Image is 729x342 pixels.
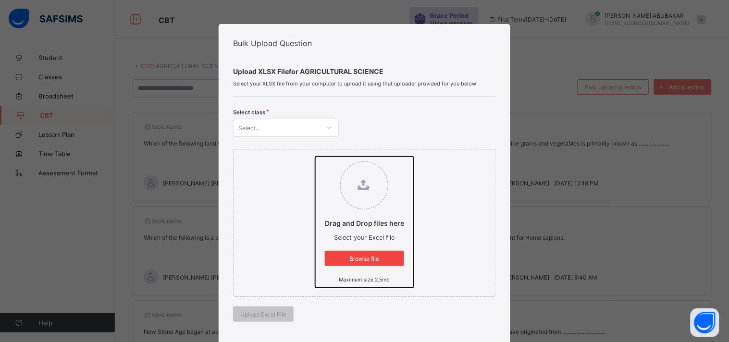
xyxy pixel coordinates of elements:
span: Select your Excel file [334,234,395,241]
span: Upload XLSX File for AGRICULTURAL SCIENCE [233,67,496,75]
button: Open asap [691,308,719,337]
span: Upload Excel File [240,311,286,318]
span: Select class [233,109,265,116]
span: Browse file [332,255,397,262]
p: Drag and Drop files here [325,219,404,227]
span: Select your XLSX file from your computer to upload it using that uploader provided for you below [233,80,496,87]
div: Select... [238,119,260,137]
small: Maximum size 2.5mb [339,277,390,283]
span: Bulk Upload Question [233,38,312,48]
